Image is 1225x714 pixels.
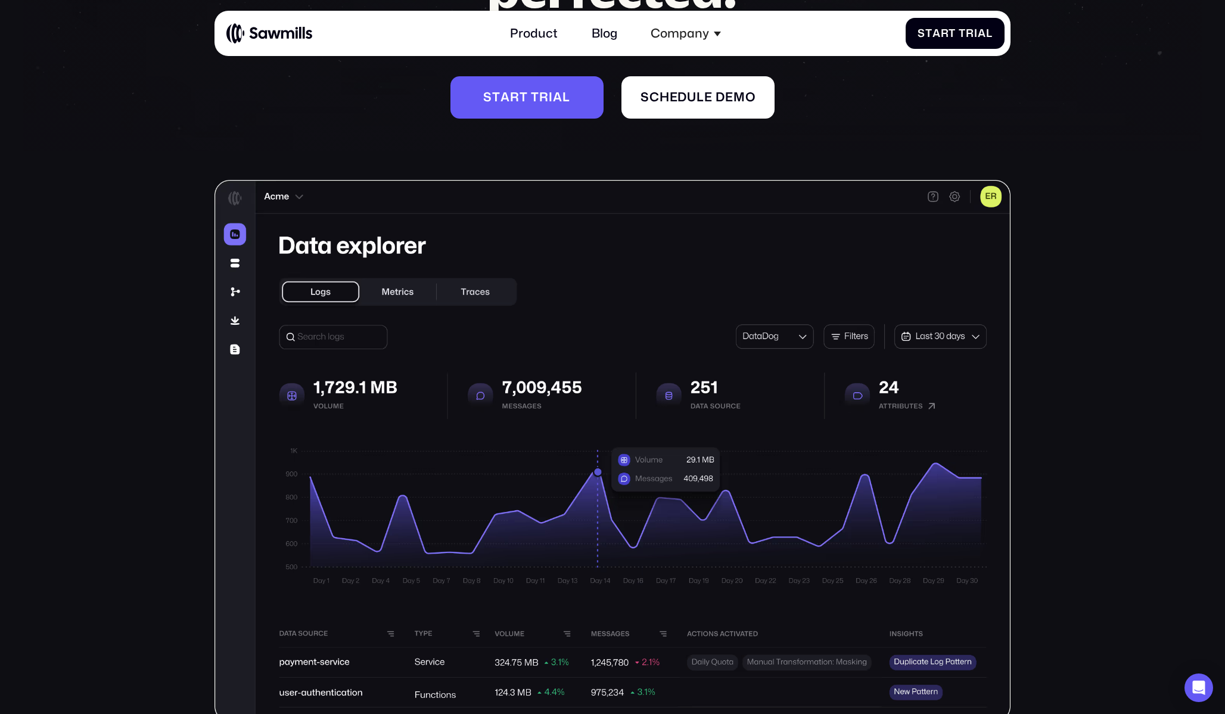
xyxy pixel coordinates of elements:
span: e [670,90,678,105]
a: Product [501,17,567,49]
div: Open Intercom Messenger [1184,673,1213,702]
span: e [704,90,713,105]
span: r [941,27,949,40]
span: u [687,90,697,105]
span: t [492,90,500,105]
span: c [649,90,660,105]
span: d [716,90,725,105]
span: d [677,90,687,105]
span: t [531,90,539,105]
span: t [949,27,956,40]
span: a [500,90,510,105]
a: Scheduledemo [621,76,775,119]
span: S [641,90,649,105]
span: t [520,90,528,105]
a: StartTrial [906,18,1005,49]
a: Blog [582,17,626,49]
span: i [974,27,978,40]
span: a [978,27,986,40]
span: r [510,90,520,105]
span: r [539,90,549,105]
span: e [725,90,733,105]
span: l [562,90,570,105]
span: S [483,90,492,105]
span: T [959,27,966,40]
span: S [918,27,925,40]
div: Company [642,17,730,49]
span: l [986,27,993,40]
span: m [733,90,745,105]
span: r [966,27,974,40]
a: Starttrial [450,76,604,119]
span: i [549,90,553,105]
span: h [660,90,670,105]
span: o [745,90,756,105]
span: l [697,90,704,105]
div: Company [651,26,709,41]
span: t [925,27,932,40]
span: a [932,27,941,40]
span: a [553,90,562,105]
